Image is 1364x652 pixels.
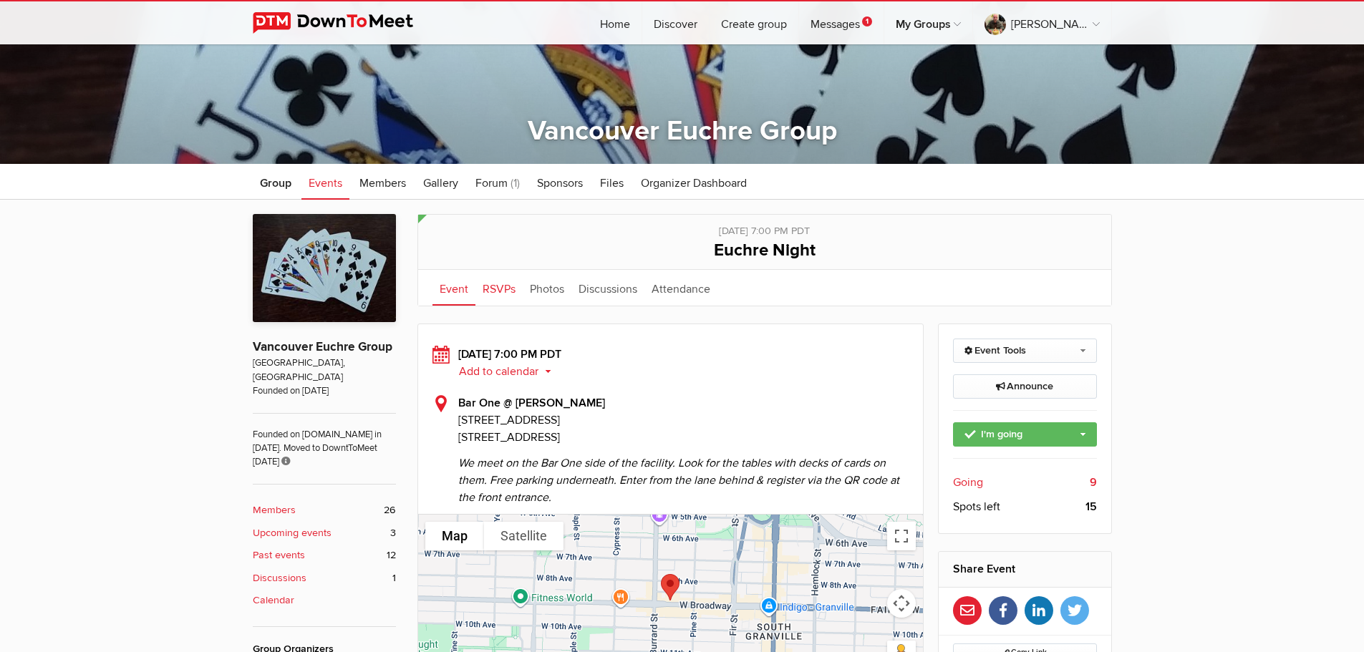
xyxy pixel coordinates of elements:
[390,525,396,541] span: 3
[714,240,816,261] span: Euchre Night
[458,430,560,444] span: [STREET_ADDRESS]
[644,270,717,306] a: Attendance
[425,522,484,550] button: Show street map
[253,214,396,322] img: Vancouver Euchre Group
[528,115,837,147] a: Vancouver Euchre Group
[253,525,396,541] a: Upcoming events 3
[253,570,306,586] b: Discussions
[253,548,305,563] b: Past events
[458,396,605,410] b: Bar One @ [PERSON_NAME]
[887,589,916,618] button: Map camera controls
[416,164,465,200] a: Gallery
[589,1,642,44] a: Home
[862,16,872,26] span: 1
[432,346,909,380] div: [DATE] 7:00 PM PDT
[253,502,296,518] b: Members
[253,356,396,384] span: [GEOGRAPHIC_DATA], [GEOGRAPHIC_DATA]
[253,12,435,34] img: DownToMeet
[384,502,396,518] span: 26
[530,164,590,200] a: Sponsors
[253,548,396,563] a: Past events 12
[458,365,562,378] button: Add to calendar
[432,215,1097,239] div: [DATE] 7:00 PM PDT
[953,474,983,491] span: Going
[484,522,564,550] button: Show satellite imagery
[253,525,332,541] b: Upcoming events
[359,176,406,190] span: Members
[253,593,294,608] b: Calendar
[387,548,396,563] span: 12
[253,570,396,586] a: Discussions 1
[634,164,754,200] a: Organizer Dashboard
[253,593,396,608] a: Calendar
[352,164,413,200] a: Members
[642,1,709,44] a: Discover
[1090,474,1097,491] b: 9
[253,413,396,469] span: Founded on [DOMAIN_NAME] in [DATE]. Moved to DowntToMeet [DATE]
[571,270,644,306] a: Discussions
[432,270,475,306] a: Event
[953,552,1097,586] h2: Share Event
[884,1,972,44] a: My Groups
[253,502,396,518] a: Members 26
[953,374,1097,399] a: Announce
[458,446,909,506] span: We meet on the Bar One side of the facility. Look for the tables with decks of cards on them. Fre...
[887,522,916,550] button: Toggle fullscreen view
[458,412,909,429] span: [STREET_ADDRESS]
[996,380,1053,392] span: Announce
[953,498,1000,515] span: Spots left
[537,176,583,190] span: Sponsors
[253,164,299,200] a: Group
[475,176,508,190] span: Forum
[253,384,396,398] span: Founded on [DATE]
[953,339,1097,363] a: Event Tools
[1085,498,1097,515] b: 15
[973,1,1111,44] a: [PERSON_NAME]
[593,164,631,200] a: Files
[523,270,571,306] a: Photos
[710,1,798,44] a: Create group
[253,339,392,354] a: Vancouver Euchre Group
[953,422,1097,447] a: I'm going
[475,270,523,306] a: RSVPs
[468,164,527,200] a: Forum (1)
[423,176,458,190] span: Gallery
[392,570,396,586] span: 1
[511,176,520,190] span: (1)
[301,164,349,200] a: Events
[260,176,291,190] span: Group
[641,176,747,190] span: Organizer Dashboard
[600,176,624,190] span: Files
[799,1,884,44] a: Messages1
[309,176,342,190] span: Events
